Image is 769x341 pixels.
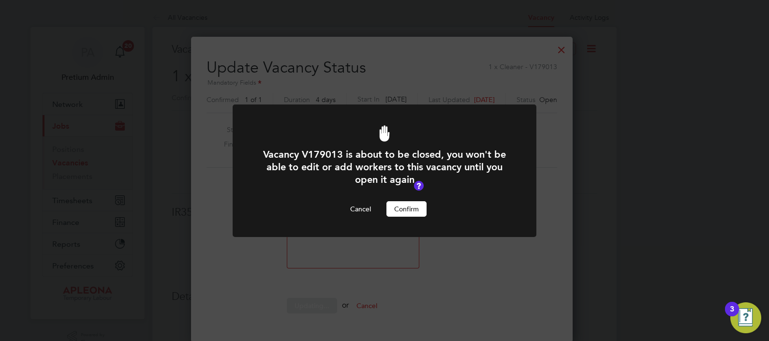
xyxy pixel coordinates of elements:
h1: Vacancy V179013 is about to be closed, you won't be able to edit or add workers to this vacancy u... [259,148,510,186]
button: Vacancy Status Definitions [414,181,424,191]
button: Confirm [386,201,427,217]
button: Open Resource Center, 3 new notifications [730,302,761,333]
button: Cancel [342,201,379,217]
div: 3 [730,309,734,322]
